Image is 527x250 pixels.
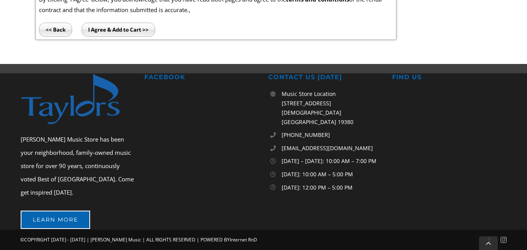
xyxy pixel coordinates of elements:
span: Learn More [33,216,78,223]
a: [PHONE_NUMBER] [282,130,383,140]
a: Learn More [21,211,90,229]
input: << Back [39,23,72,37]
p: ©COPYRIGHT [DATE] - [DATE] | [PERSON_NAME] Music | ALL RIGHTS RESERVED | POWERED BY [20,234,338,245]
input: I Agree & Add to Cart >> [82,23,155,37]
h2: CONTACT US [DATE] [268,73,383,82]
h2: FACEBOOK [144,73,259,82]
img: footer-logo [21,73,135,125]
a: instagram [500,237,507,243]
span: [EMAIL_ADDRESS][DOMAIN_NAME] [282,144,373,152]
p: [DATE]: 12:00 PM – 5:00 PM [282,183,383,192]
span: of 2 [86,2,98,11]
a: Internet RnD [230,236,257,243]
p: [DATE] – [DATE]: 10:00 AM – 7:00 PM [282,156,383,166]
a: [EMAIL_ADDRESS][DOMAIN_NAME] [282,144,383,153]
p: Music Store Location [STREET_ADDRESS][DEMOGRAPHIC_DATA] [GEOGRAPHIC_DATA] 19380 [282,89,383,126]
span: [PERSON_NAME] Music Store has been your neighborhood, family-owned music store for over 90 years,... [21,135,134,196]
p: [DATE]: 10:00 AM – 5:00 PM [282,170,383,179]
input: Page [65,2,86,10]
h2: FIND US [392,73,506,82]
select: Zoom [167,2,222,10]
